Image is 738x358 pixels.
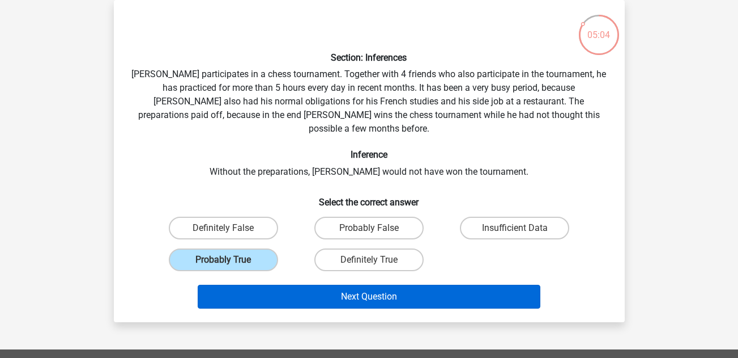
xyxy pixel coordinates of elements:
button: Next Question [198,285,540,309]
h6: Inference [132,149,607,160]
label: Insufficient Data [460,217,569,239]
label: Probably False [314,217,424,239]
label: Probably True [169,249,278,271]
div: [PERSON_NAME] participates in a chess tournament. Together with 4 friends who also participate in... [118,9,620,313]
label: Definitely True [314,249,424,271]
div: 05:04 [578,14,620,42]
label: Definitely False [169,217,278,239]
h6: Select the correct answer [132,188,607,208]
h6: Section: Inferences [132,52,607,63]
